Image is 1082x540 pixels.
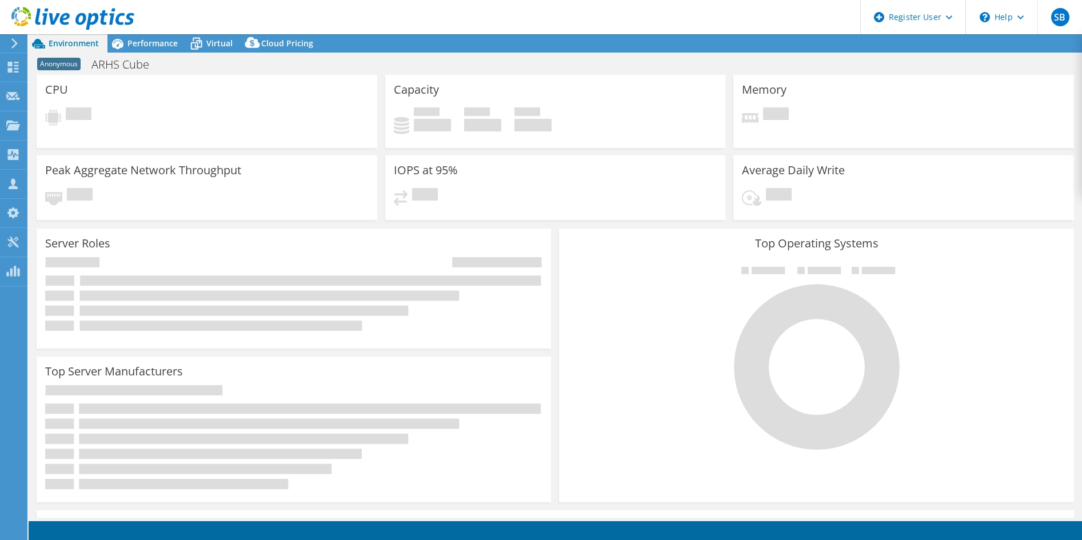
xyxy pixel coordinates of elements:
[45,237,110,250] h3: Server Roles
[464,119,501,131] h4: 0 GiB
[45,164,241,177] h3: Peak Aggregate Network Throughput
[742,164,845,177] h3: Average Daily Write
[514,119,552,131] h4: 0 GiB
[414,119,451,131] h4: 0 GiB
[763,107,789,123] span: Pending
[49,38,99,49] span: Environment
[766,188,792,203] span: Pending
[568,237,1065,250] h3: Top Operating Systems
[261,38,313,49] span: Cloud Pricing
[206,38,233,49] span: Virtual
[412,188,438,203] span: Pending
[514,107,540,119] span: Total
[414,107,440,119] span: Used
[127,38,178,49] span: Performance
[980,12,990,22] svg: \n
[86,58,167,71] h1: ARHS Cube
[45,365,183,378] h3: Top Server Manufacturers
[67,188,93,203] span: Pending
[66,107,91,123] span: Pending
[742,83,786,96] h3: Memory
[1051,8,1069,26] span: SB
[37,58,81,70] span: Anonymous
[464,107,490,119] span: Free
[45,83,68,96] h3: CPU
[394,83,439,96] h3: Capacity
[394,164,458,177] h3: IOPS at 95%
